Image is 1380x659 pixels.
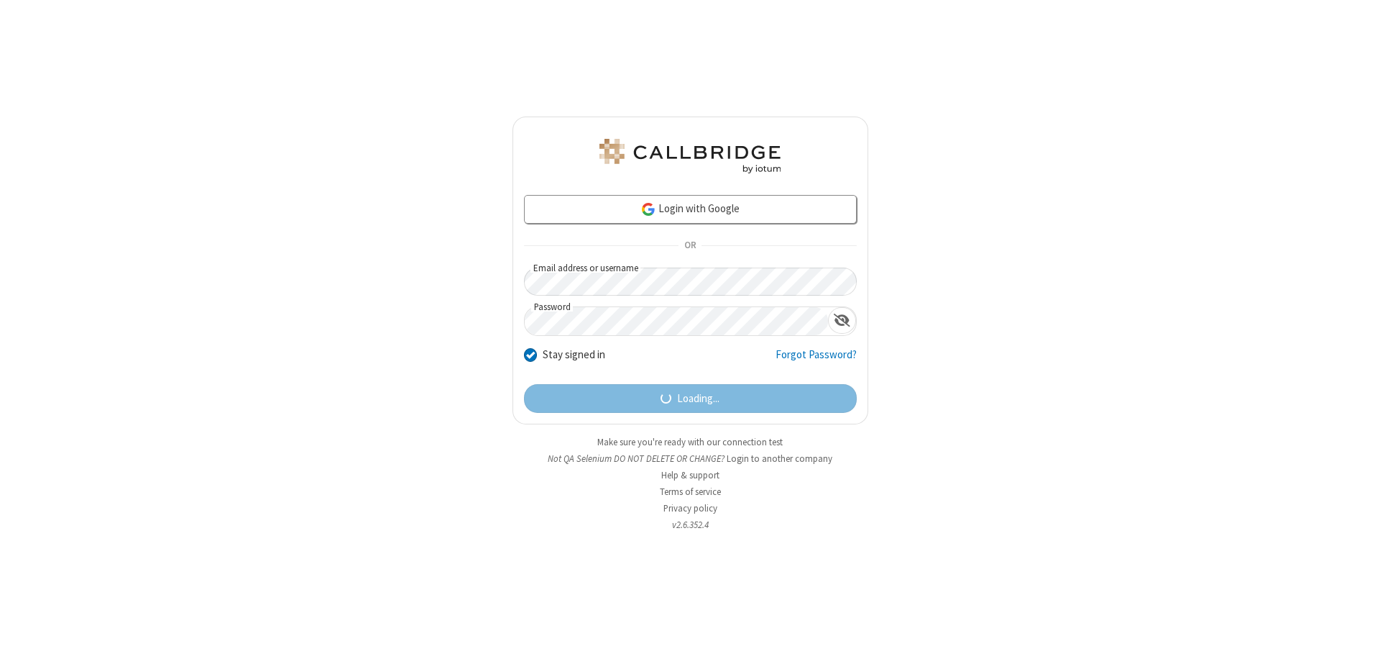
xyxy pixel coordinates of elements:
img: google-icon.png [640,201,656,217]
a: Login with Google [524,195,857,224]
span: Loading... [677,391,719,407]
div: Show password [828,307,856,334]
img: QA Selenium DO NOT DELETE OR CHANGE [597,139,783,173]
button: Login to another company [727,452,832,465]
a: Terms of service [660,486,721,498]
li: v2.6.352.4 [512,518,868,532]
input: Password [525,307,828,335]
label: Stay signed in [543,347,605,363]
a: Privacy policy [663,502,717,514]
a: Help & support [661,469,719,481]
li: Not QA Selenium DO NOT DELETE OR CHANGE? [512,452,868,465]
input: Email address or username [524,268,857,296]
a: Forgot Password? [776,347,857,374]
a: Make sure you're ready with our connection test [597,436,783,448]
span: OR [678,236,701,256]
button: Loading... [524,384,857,413]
